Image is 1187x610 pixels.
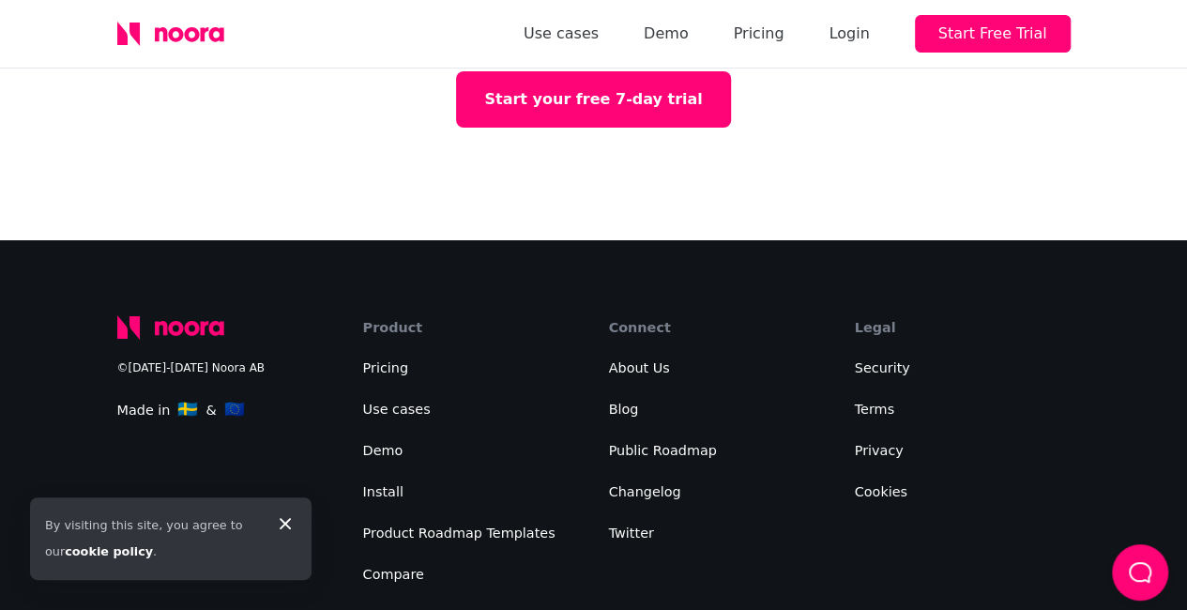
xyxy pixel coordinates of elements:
a: Demo [363,443,403,458]
div: Login [829,21,869,47]
button: Load Chat [1112,544,1168,601]
a: Start your free 7-day trial [456,71,730,128]
div: Connect [609,315,825,340]
a: Privacy [855,443,904,458]
a: Demo [644,21,689,47]
div: Legal [855,315,1071,340]
span: 🇸🇪 [177,400,198,419]
div: By visiting this site, you agree to our . [45,512,259,565]
a: Security [855,360,910,375]
a: Twitter [609,526,654,541]
a: Use cases [524,21,599,47]
a: Changelog [609,484,681,499]
a: About Us [609,360,670,375]
a: Use cases [363,402,431,417]
a: Compare [363,567,424,582]
div: Made in & [117,396,333,423]
div: Product [363,315,579,340]
div: ©[DATE]-[DATE] Noora AB [117,355,333,381]
span: 🇪🇺 [224,400,245,419]
button: Start Free Trial [915,15,1071,53]
a: cookie policy [65,544,153,558]
a: Terms [855,402,894,417]
a: Product Roadmap Templates [363,526,555,541]
a: Blog [609,402,639,417]
a: Pricing [363,360,409,375]
a: Pricing [733,21,784,47]
a: Install [363,484,403,499]
a: Cookies [855,484,907,499]
a: Public Roadmap [609,443,717,458]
